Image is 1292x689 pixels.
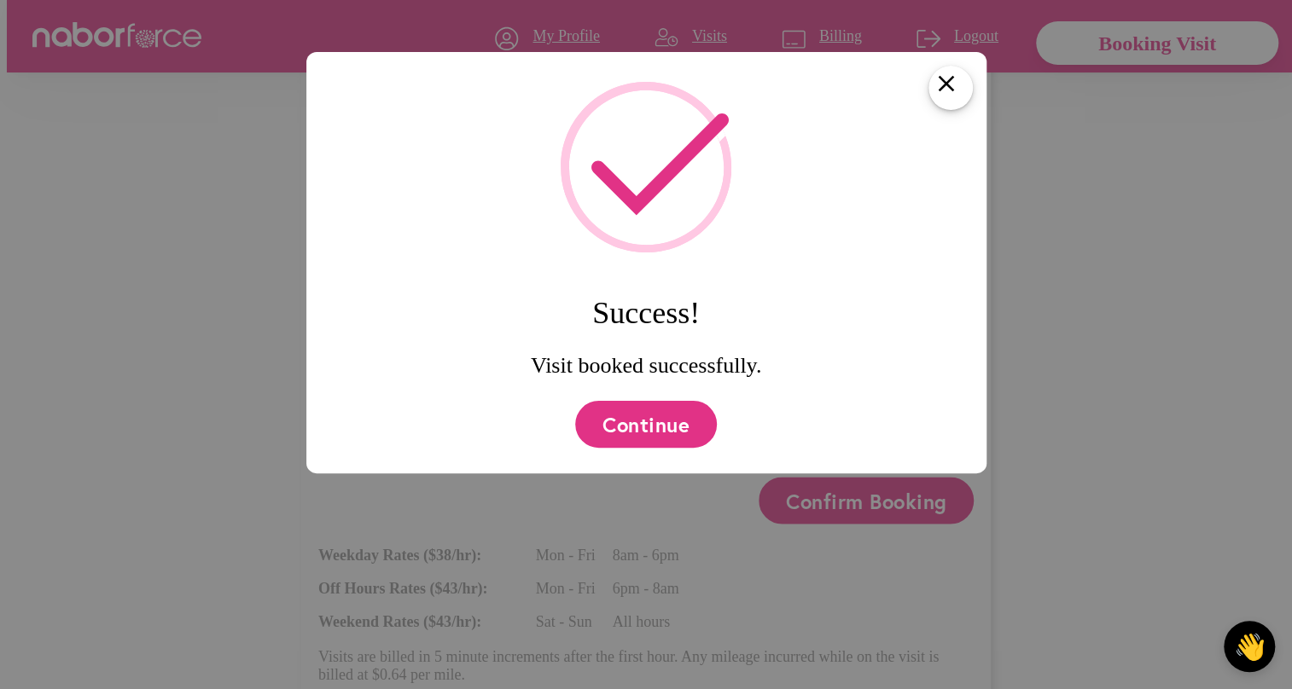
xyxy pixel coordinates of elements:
[1224,621,1275,672] button: 👋
[928,66,973,110] i: close
[575,401,716,448] button: Continue
[323,295,969,331] p: Success!
[323,353,969,379] p: Visit booked successfully.
[1234,632,1266,662] div: 👋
